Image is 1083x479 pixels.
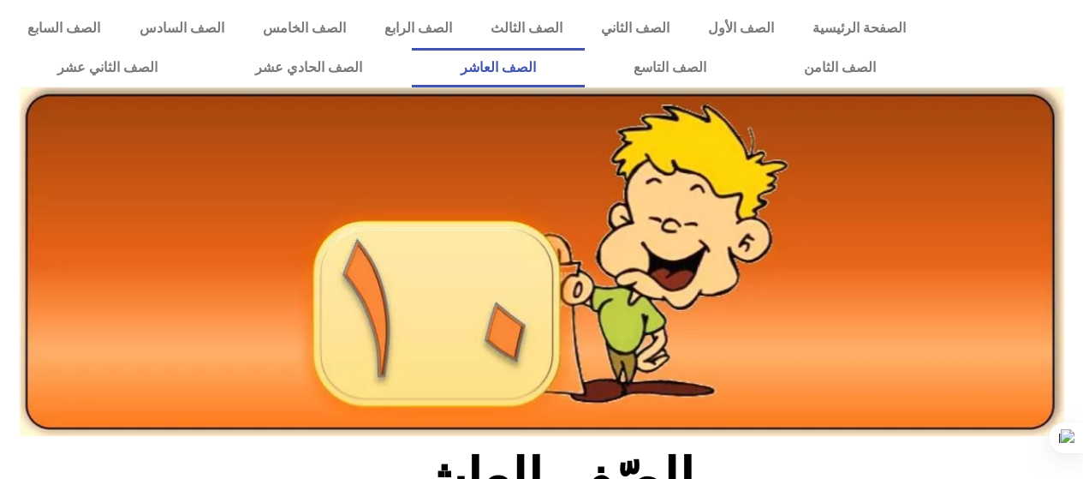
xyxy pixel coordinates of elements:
[585,48,755,87] a: الصف التاسع
[243,9,365,48] a: الصف الخامس
[793,9,925,48] a: الصفحة الرئيسية
[471,9,581,48] a: الصف الثالث
[688,9,793,48] a: الصف الأول
[206,48,411,87] a: الصف الحادي عشر
[9,9,120,48] a: الصف السابع
[9,48,206,87] a: الصف الثاني عشر
[412,48,585,87] a: الصف العاشر
[755,48,925,87] a: الصف الثامن
[581,9,688,48] a: الصف الثاني
[120,9,243,48] a: الصف السادس
[365,9,471,48] a: الصف الرابع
